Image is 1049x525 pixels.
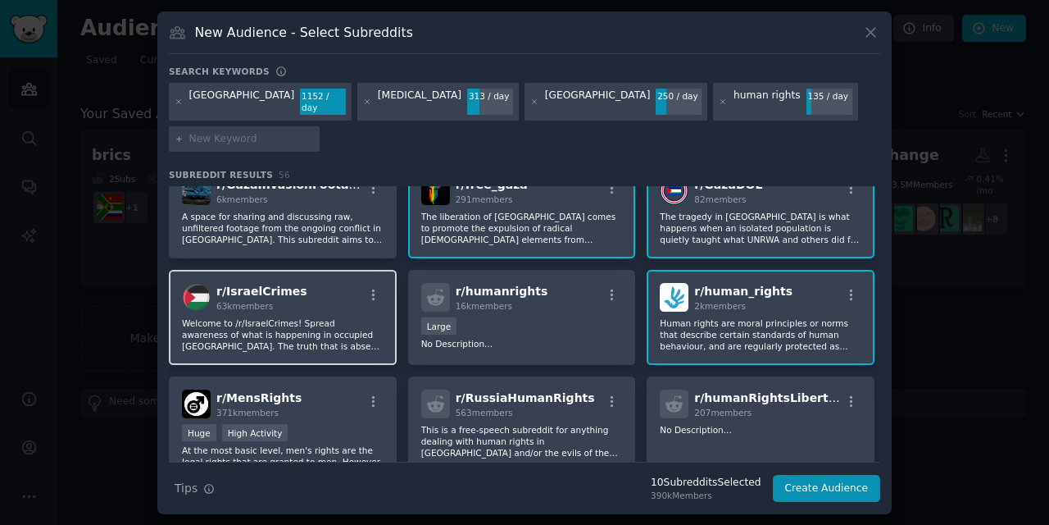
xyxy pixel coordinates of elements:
img: MensRights [182,390,211,418]
span: Subreddit Results [169,169,273,180]
div: [GEOGRAPHIC_DATA] [545,89,651,115]
img: GazaDOE [660,176,688,205]
div: 10 Subreddit s Selected [651,476,761,491]
span: r/ humanrights [456,285,548,298]
div: 250 / day [656,89,702,103]
div: Large [421,317,457,335]
p: Welcome to /r/IsraelCrimes! Spread awareness of what is happening in occupied [GEOGRAPHIC_DATA]. ... [182,317,384,352]
span: 291 members [456,194,513,204]
p: This is a free-speech subreddit for anything dealing with human rights in [GEOGRAPHIC_DATA] and/o... [421,424,623,459]
span: 16k members [456,301,512,311]
div: 135 / day [806,89,852,103]
span: r/ human_rights [694,285,792,298]
div: 313 / day [467,89,513,103]
div: [MEDICAL_DATA] [378,89,461,115]
img: GazaInvasionFootage [182,176,211,205]
input: New Keyword [189,132,314,147]
span: r/ humanRightsLiberties [694,391,847,404]
button: Tips [169,474,220,503]
p: A space for sharing and discussing raw, unfiltered footage from the ongoing conflict in [GEOGRAPH... [182,211,384,245]
span: 2k members [694,301,746,311]
p: The liberation of [GEOGRAPHIC_DATA] comes to promote the expulsion of radical [DEMOGRAPHIC_DATA] ... [421,211,623,245]
p: Human rights are moral principles or norms that describe certain standards of human behaviour, an... [660,317,861,352]
span: 563 members [456,408,513,418]
p: No Description... [421,338,623,349]
span: 6k members [216,194,268,204]
span: 56 [279,170,290,180]
div: [GEOGRAPHIC_DATA] [189,89,295,115]
div: 1152 / day [300,89,346,115]
h3: Search keywords [169,66,270,77]
span: 63k members [216,301,273,311]
span: r/ RussiaHumanRights [456,391,595,404]
span: 82 members [694,194,746,204]
span: 371k members [216,408,279,418]
div: human rights [733,89,801,115]
span: Tips [175,480,198,497]
div: Huge [182,424,216,441]
span: r/ MensRights [216,391,302,404]
img: free_gaza [421,176,450,205]
img: human_rights [660,283,688,312]
button: Create Audience [773,475,881,503]
p: At the most basic level, men's rights are the legal rights that are granted to men. However, any ... [182,445,384,479]
p: The tragedy in [GEOGRAPHIC_DATA] ​is what happens when an isolated population is quietly taught w... [660,211,861,245]
div: High Activity [222,424,288,441]
img: IsraelCrimes [182,283,211,312]
span: r/ IsraelCrimes [216,285,307,298]
div: 390k Members [651,490,761,501]
p: No Description... [660,424,861,436]
h3: New Audience - Select Subreddits [195,24,413,41]
span: 207 members [694,408,752,418]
